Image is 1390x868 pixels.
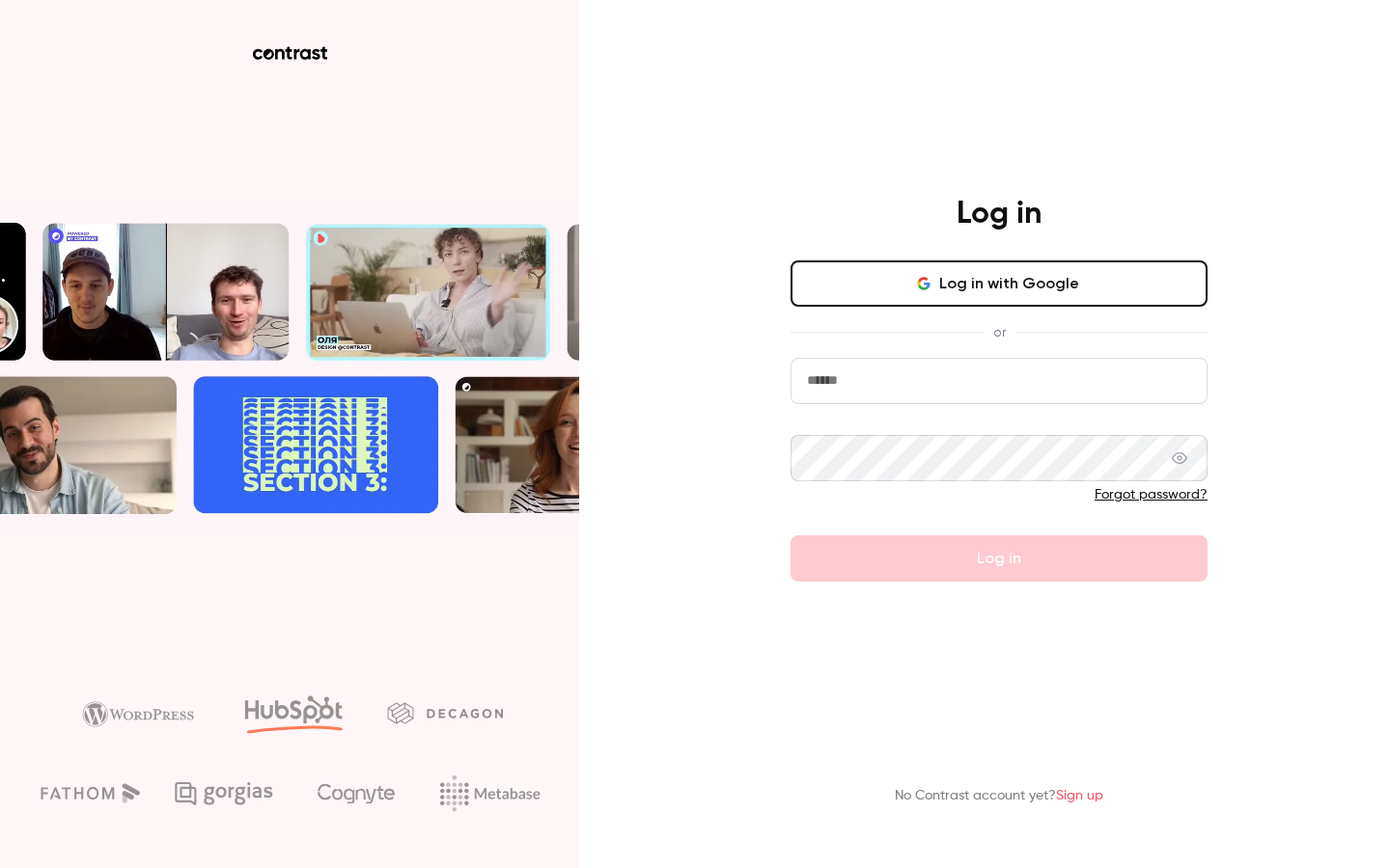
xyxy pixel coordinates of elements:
[387,702,503,723] img: decagon
[791,260,1208,307] button: Log in with Google
[1056,789,1103,802] a: Sign up
[984,322,1015,342] span: or
[895,786,1103,806] p: No Contrast account yet?
[1095,488,1208,502] a: Forgot password?
[957,195,1042,233] h4: Log in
